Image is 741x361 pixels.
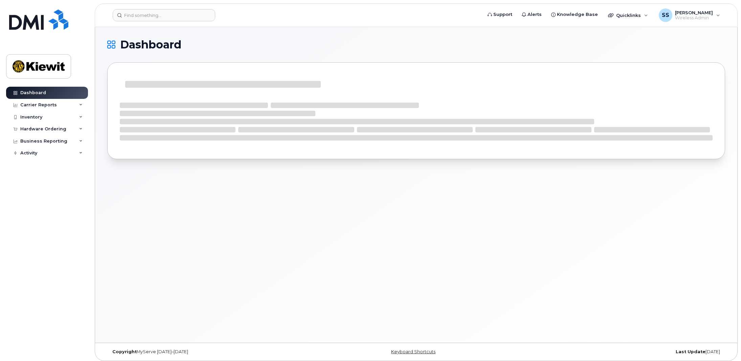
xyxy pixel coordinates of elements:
[391,349,435,354] a: Keyboard Shortcuts
[120,40,181,50] span: Dashboard
[112,349,137,354] strong: Copyright
[107,349,313,355] div: MyServe [DATE]–[DATE]
[676,349,705,354] strong: Last Update
[519,349,725,355] div: [DATE]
